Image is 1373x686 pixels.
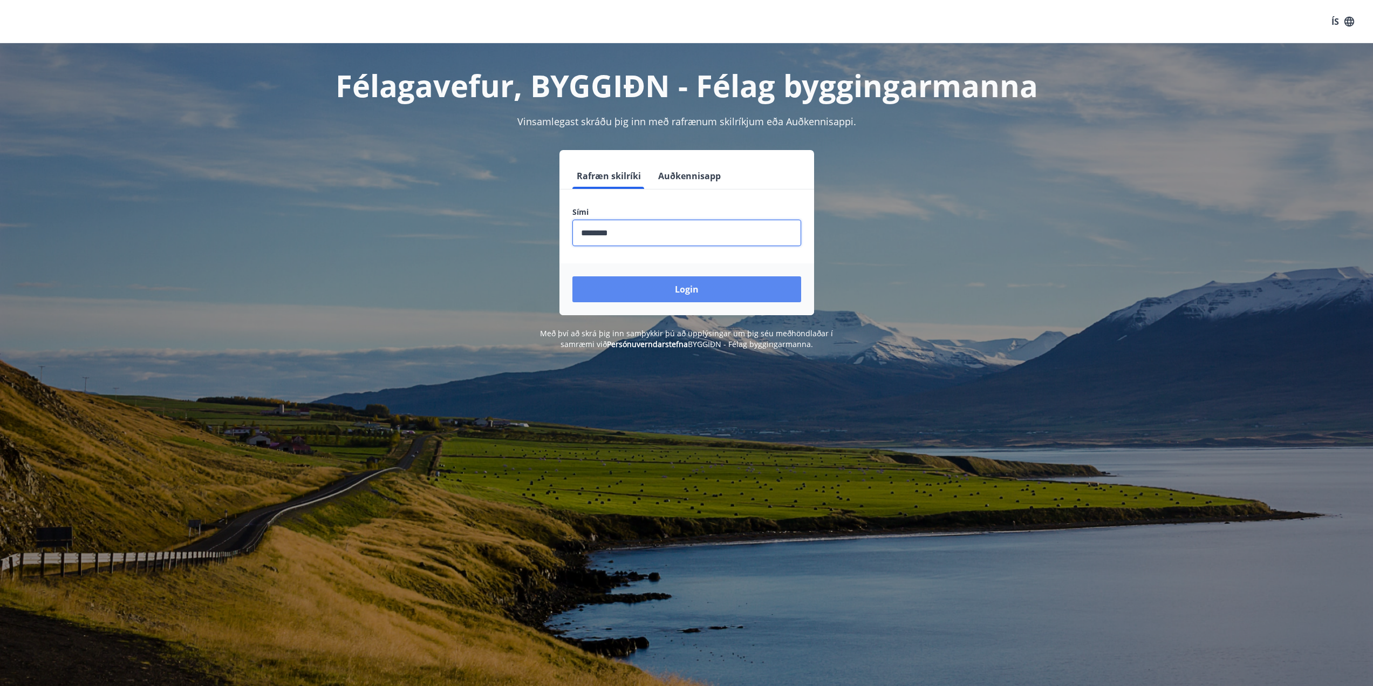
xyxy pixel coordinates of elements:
[311,65,1062,106] h1: Félagavefur, BYGGIÐN - Félag byggingarmanna
[540,328,833,349] span: Með því að skrá þig inn samþykkir þú að upplýsingar um þig séu meðhöndlaðar í samræmi við BYGGIÐN...
[607,339,688,349] a: Persónuverndarstefna
[572,207,801,218] label: Sími
[654,163,725,189] button: Auðkennisapp
[1326,12,1360,31] button: ÍS
[572,276,801,302] button: Login
[517,115,856,128] span: Vinsamlegast skráðu þig inn með rafrænum skilríkjum eða Auðkennisappi.
[572,163,645,189] button: Rafræn skilríki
